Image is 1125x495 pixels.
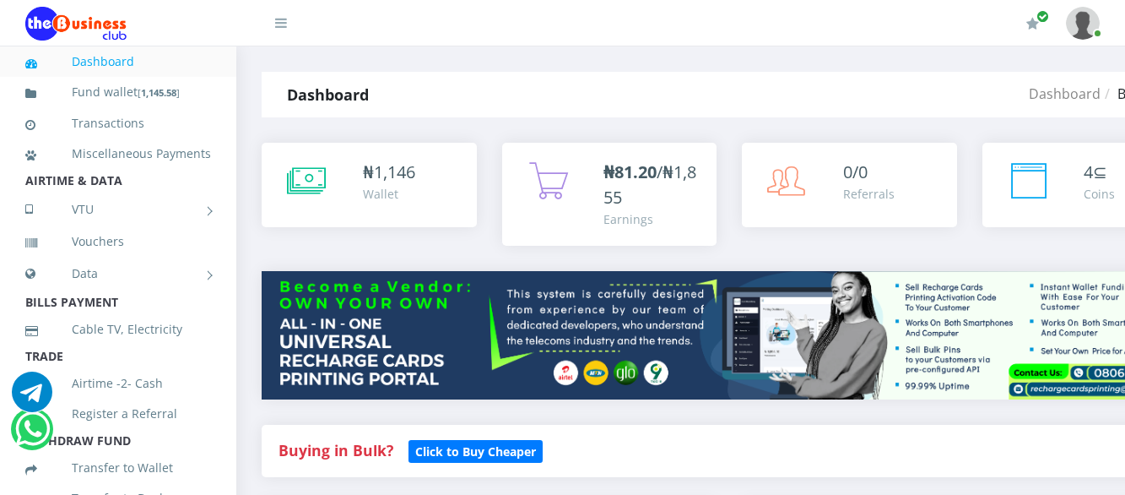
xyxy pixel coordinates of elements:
a: Vouchers [25,222,211,261]
strong: Buying in Bulk? [279,440,393,460]
div: Coins [1084,185,1115,203]
a: Transactions [25,104,211,143]
div: ₦ [363,160,415,185]
a: Data [25,253,211,295]
a: Transfer to Wallet [25,449,211,487]
a: Register a Referral [25,394,211,433]
i: Renew/Upgrade Subscription [1026,17,1039,30]
b: 1,145.58 [141,86,176,99]
img: Logo [25,7,127,41]
span: Renew/Upgrade Subscription [1036,10,1049,23]
a: ₦81.20/₦1,855 Earnings [502,143,717,246]
div: Referrals [843,185,895,203]
a: Miscellaneous Payments [25,134,211,173]
div: ⊆ [1084,160,1115,185]
a: 0/0 Referrals [742,143,957,227]
img: User [1066,7,1100,40]
strong: Dashboard [287,84,369,105]
div: Wallet [363,185,415,203]
b: ₦81.20 [603,160,657,183]
a: Chat for support [12,384,52,412]
div: Earnings [603,210,700,228]
a: Dashboard [1029,84,1101,103]
span: 1,146 [374,160,415,183]
span: 4 [1084,160,1093,183]
a: Click to Buy Cheaper [408,440,543,460]
a: Chat for support [15,422,50,449]
span: 0/0 [843,160,868,183]
span: /₦1,855 [603,160,696,209]
a: ₦1,146 Wallet [262,143,477,227]
b: Click to Buy Cheaper [415,443,536,460]
a: Dashboard [25,42,211,81]
a: Airtime -2- Cash [25,364,211,403]
a: Fund wallet[1,145.58] [25,73,211,112]
a: Cable TV, Electricity [25,310,211,349]
small: [ ] [138,86,180,99]
a: VTU [25,188,211,231]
